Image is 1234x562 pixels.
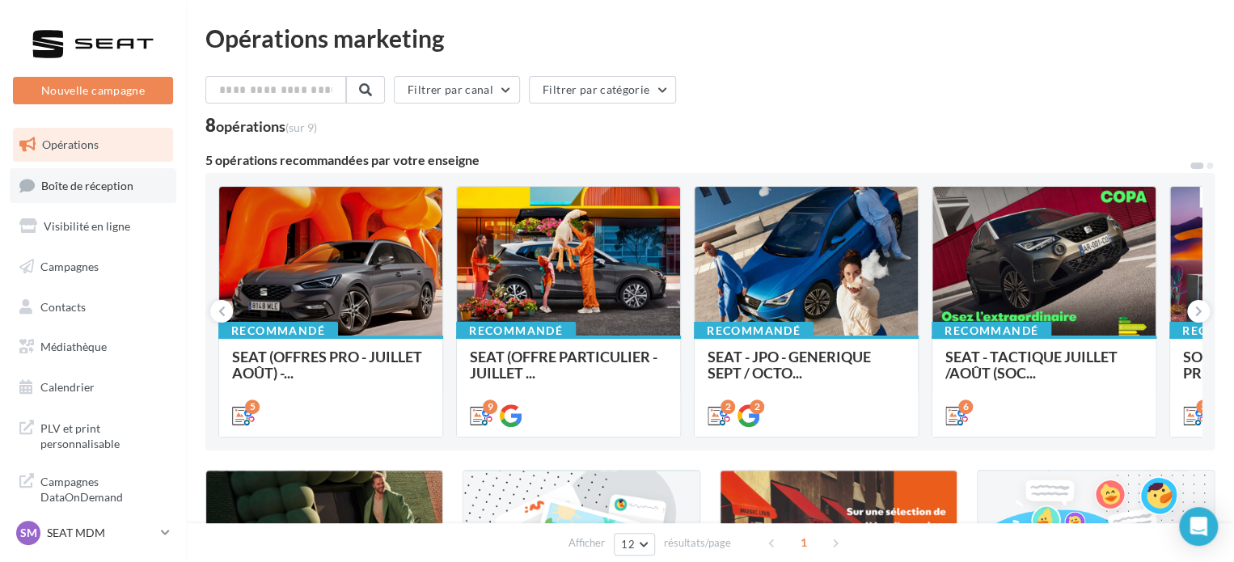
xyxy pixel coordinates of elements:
[708,348,871,382] span: SEAT - JPO - GENERIQUE SEPT / OCTO...
[10,370,176,404] a: Calendrier
[13,518,173,548] a: SM SEAT MDM
[483,399,497,414] div: 9
[285,120,317,134] span: (sur 9)
[44,219,130,233] span: Visibilité en ligne
[945,348,1118,382] span: SEAT - TACTIQUE JUILLET /AOÛT (SOC...
[10,209,176,243] a: Visibilité en ligne
[750,399,764,414] div: 2
[694,322,814,340] div: Recommandé
[40,260,99,273] span: Campagnes
[47,525,154,541] p: SEAT MDM
[205,116,317,134] div: 8
[10,168,176,203] a: Boîte de réception
[10,128,176,162] a: Opérations
[1196,399,1211,414] div: 3
[614,533,655,556] button: 12
[232,348,422,382] span: SEAT (OFFRES PRO - JUILLET AOÛT) -...
[10,250,176,284] a: Campagnes
[40,340,107,353] span: Médiathèque
[13,77,173,104] button: Nouvelle campagne
[1179,507,1218,546] div: Open Intercom Messenger
[40,471,167,505] span: Campagnes DataOnDemand
[40,299,86,313] span: Contacts
[205,26,1215,50] div: Opérations marketing
[10,330,176,364] a: Médiathèque
[40,380,95,394] span: Calendrier
[456,322,576,340] div: Recommandé
[394,76,520,104] button: Filtrer par canal
[621,538,635,551] span: 12
[245,399,260,414] div: 5
[721,399,735,414] div: 2
[218,322,338,340] div: Recommandé
[529,76,676,104] button: Filtrer par catégorie
[10,290,176,324] a: Contacts
[932,322,1051,340] div: Recommandé
[205,154,1189,167] div: 5 opérations recommandées par votre enseigne
[10,464,176,512] a: Campagnes DataOnDemand
[664,535,731,551] span: résultats/page
[791,530,817,556] span: 1
[568,535,605,551] span: Afficher
[41,178,133,192] span: Boîte de réception
[40,417,167,452] span: PLV et print personnalisable
[216,119,317,133] div: opérations
[958,399,973,414] div: 6
[470,348,657,382] span: SEAT (OFFRE PARTICULIER - JUILLET ...
[10,411,176,458] a: PLV et print personnalisable
[20,525,37,541] span: SM
[42,137,99,151] span: Opérations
